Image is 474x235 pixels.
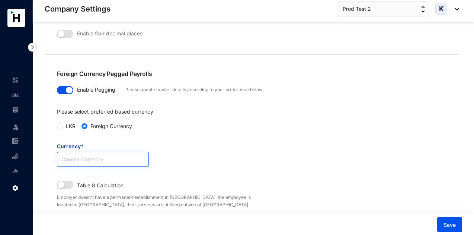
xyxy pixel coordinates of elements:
p: Please update master details according to your preference below [125,84,331,93]
li: Expenses [6,134,24,149]
img: payroll-unselected.b590312f920e76f0c668.svg [12,107,19,113]
p: Enable Pegging [73,84,115,96]
p: Employer doesn't have a permanent establishment in [GEOGRAPHIC_DATA], the employee is located in ... [57,194,252,209]
li: Contacts [6,88,24,102]
img: leave-unselected.2934df6273408c3f84d9.svg [12,123,19,131]
img: report-unselected.e6a6b4230fc7da01f883.svg [12,168,19,174]
img: settings.f4f5bcbb8b4eaa341756.svg [12,185,19,191]
img: expense-unselected.2edcf0507c847f3e9e96.svg [12,138,19,145]
span: K [439,6,444,12]
li: Payroll [6,102,24,117]
p: Please select preferred based currency [57,108,153,122]
img: home-unselected.a29eae3204392db15eaf.svg [12,77,19,83]
span: LKR [63,122,79,130]
img: people-unselected.118708e94b43a90eceab.svg [12,92,19,98]
span: Prod Test 2 [343,5,371,13]
button: Save [437,217,462,232]
span: Foreign Currency [87,122,135,130]
img: nav-icon-right.af6afadce00d159da59955279c43614e.svg [28,43,37,52]
span: Save [443,221,456,229]
img: dropdown-black.8e83cc76930a90b1a4fdb6d089b7bf3a.svg [451,8,459,10]
li: Home [6,73,24,88]
p: Table 8 Calculation [73,180,124,189]
p: Foreign Currency Pegged Payrolls [57,69,331,84]
label: Currency* [57,142,89,150]
img: loan-unselected.d74d20a04637f2d15ab5.svg [12,153,19,159]
img: up-down-arrow.74152d26bf9780fbf563ca9c90304185.svg [421,6,425,13]
button: Prod Test 2 [337,1,429,16]
p: Enable four decimal places [73,28,148,40]
p: Company Settings [45,4,111,14]
li: Loan [6,149,24,163]
li: Reports [6,163,24,178]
